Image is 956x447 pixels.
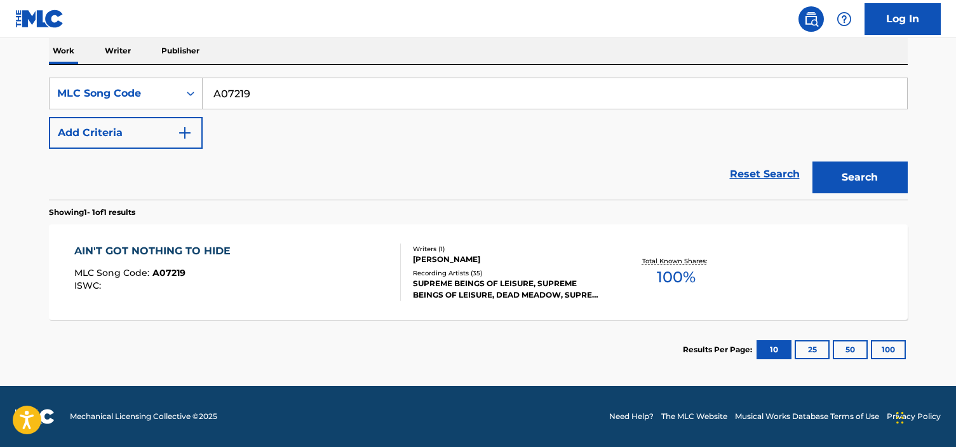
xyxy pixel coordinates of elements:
[812,162,908,193] button: Search
[657,266,696,289] span: 100 %
[795,340,830,359] button: 25
[865,3,941,35] a: Log In
[413,268,605,278] div: Recording Artists ( 35 )
[49,207,135,218] p: Showing 1 - 1 of 1 results
[887,411,941,422] a: Privacy Policy
[804,11,819,27] img: search
[757,340,791,359] button: 10
[892,386,956,447] iframe: Chat Widget
[49,78,908,200] form: Search Form
[49,38,78,64] p: Work
[57,86,172,101] div: MLC Song Code
[49,117,203,149] button: Add Criteria
[74,244,237,259] div: AIN'T GOT NOTHING TO HIDE
[101,38,135,64] p: Writer
[661,411,727,422] a: The MLC Website
[837,11,852,27] img: help
[724,160,806,188] a: Reset Search
[74,280,104,291] span: ISWC :
[833,340,868,359] button: 50
[158,38,203,64] p: Publisher
[49,224,908,320] a: AIN'T GOT NOTHING TO HIDEMLC Song Code:A07219ISWC:Writers (1)[PERSON_NAME]Recording Artists (35)S...
[609,411,654,422] a: Need Help?
[413,244,605,254] div: Writers ( 1 )
[735,411,879,422] a: Musical Works Database Terms of Use
[152,267,185,279] span: A07219
[896,399,904,437] div: Drag
[74,267,152,279] span: MLC Song Code :
[15,409,55,424] img: logo
[413,254,605,265] div: [PERSON_NAME]
[798,6,824,32] a: Public Search
[831,6,857,32] div: Help
[683,344,755,355] p: Results Per Page:
[177,125,192,141] img: 9d2ae6d4665cec9f34b9.svg
[413,278,605,301] div: SUPREME BEINGS OF LEISURE, SUPREME BEINGS OF LEISURE, DEAD MEADOW, SUPREME BEINGS OF LEISURE, SUP...
[70,411,217,422] span: Mechanical Licensing Collective © 2025
[642,256,710,266] p: Total Known Shares:
[871,340,906,359] button: 100
[15,10,64,28] img: MLC Logo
